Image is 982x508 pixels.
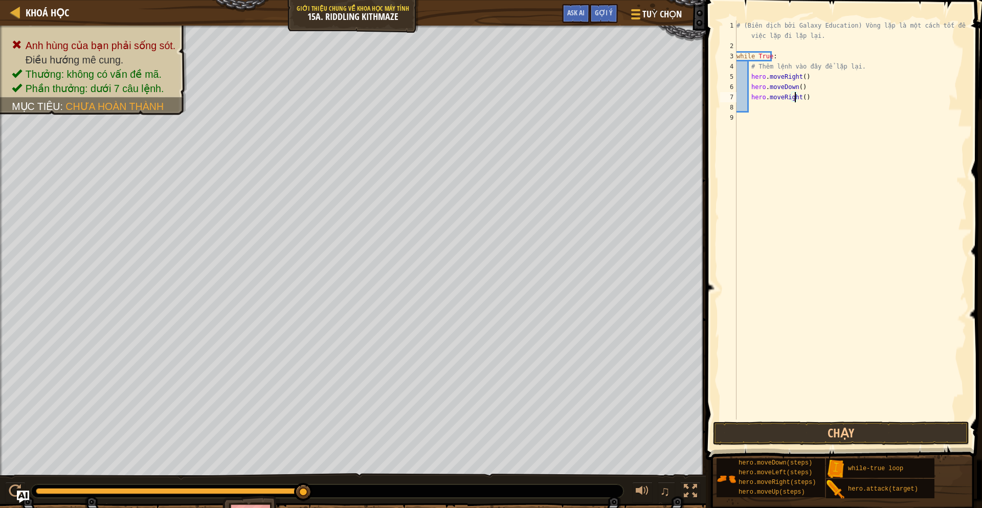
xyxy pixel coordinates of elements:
div: 3 [720,51,736,61]
div: 8 [720,102,736,113]
button: Chạy [713,422,969,445]
span: Khoá học [26,6,69,19]
span: hero.moveDown(steps) [739,459,812,467]
a: Khoá học [20,6,69,19]
span: Anh hùng của bạn phải sống sót. [26,40,175,51]
span: Tuỳ chọn [642,8,682,21]
button: Ask AI [17,491,29,503]
div: 1 [720,20,736,41]
span: hero.moveUp(steps) [739,489,805,496]
li: Anh hùng của bạn phải sống sót. [12,38,175,53]
span: while-true loop [848,465,903,472]
button: ♫ [658,482,675,503]
span: Thưởng: không có vấn đề mã. [26,69,162,80]
li: Phần thưởng: dưới 7 câu lệnh. [12,81,175,96]
img: portrait.png [826,480,845,499]
img: portrait.png [717,469,736,489]
div: 6 [720,82,736,92]
span: hero.moveRight(steps) [739,479,816,486]
button: Bật tắt chế độ toàn màn hình [680,482,701,503]
button: Tuỳ chọn [623,4,688,28]
button: Ctrl + P: Play [5,482,26,503]
span: Mục tiêu [12,101,60,112]
span: : [60,101,65,112]
button: Tùy chỉnh âm lượng [632,482,653,503]
img: portrait.png [826,459,845,479]
div: 2 [720,41,736,51]
div: 4 [720,61,736,72]
div: 9 [720,113,736,123]
span: Chưa hoàn thành [65,101,164,112]
li: Điều hướng mê cung. [12,53,175,67]
span: hero.attack(target) [848,485,918,493]
span: Phần thưởng: dưới 7 câu lệnh. [26,83,164,94]
span: Ask AI [567,8,585,17]
span: Điều hướng mê cung. [26,54,123,65]
button: Ask AI [562,4,590,23]
div: 7 [720,92,736,102]
span: Gợi ý [595,8,613,17]
li: Thưởng: không có vấn đề mã. [12,67,175,81]
span: hero.moveLeft(steps) [739,469,812,476]
div: 5 [720,72,736,82]
span: ♫ [660,483,670,499]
